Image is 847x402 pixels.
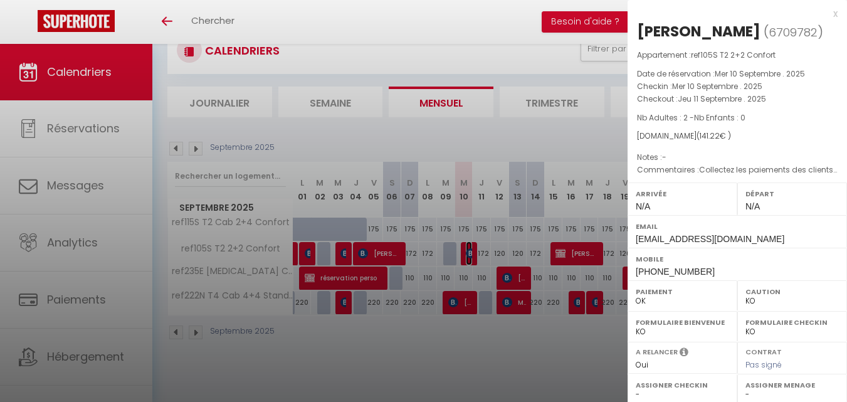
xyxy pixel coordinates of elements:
p: Checkout : [637,93,838,105]
label: Formulaire Bienvenue [636,316,729,329]
span: Nb Enfants : 0 [694,112,745,123]
span: - [662,152,666,162]
span: 6709782 [769,24,818,40]
label: Email [636,220,839,233]
label: A relancer [636,347,678,357]
div: x [628,6,838,21]
p: Appartement : [637,49,838,61]
span: [PHONE_NUMBER] [636,267,715,277]
label: Assigner Checkin [636,379,729,391]
p: Checkin : [637,80,838,93]
label: Caution [745,285,839,298]
button: Ouvrir le widget de chat LiveChat [10,5,48,43]
label: Mobile [636,253,839,265]
span: ( € ) [697,130,731,141]
span: Mer 10 Septembre . 2025 [715,68,805,79]
div: [PERSON_NAME] [637,21,760,41]
div: [DOMAIN_NAME] [637,130,838,142]
span: 141.22 [700,130,720,141]
p: Notes : [637,151,838,164]
p: Commentaires : [637,164,838,176]
span: N/A [636,201,650,211]
label: Départ [745,188,839,200]
label: Paiement [636,285,729,298]
span: [EMAIL_ADDRESS][DOMAIN_NAME] [636,234,784,244]
span: Jeu 11 Septembre . 2025 [678,93,766,104]
span: ( ) [764,23,823,41]
label: Arrivée [636,188,729,200]
label: Assigner Menage [745,379,839,391]
i: Sélectionner OUI si vous souhaiter envoyer les séquences de messages post-checkout [680,347,688,361]
span: ref105S T2 2+2 Confort [691,50,776,60]
p: Date de réservation : [637,68,838,80]
span: N/A [745,201,760,211]
span: Pas signé [745,359,782,370]
span: Nb Adultes : 2 - [637,112,745,123]
label: Formulaire Checkin [745,316,839,329]
span: Mer 10 Septembre . 2025 [672,81,762,92]
label: Contrat [745,347,782,355]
